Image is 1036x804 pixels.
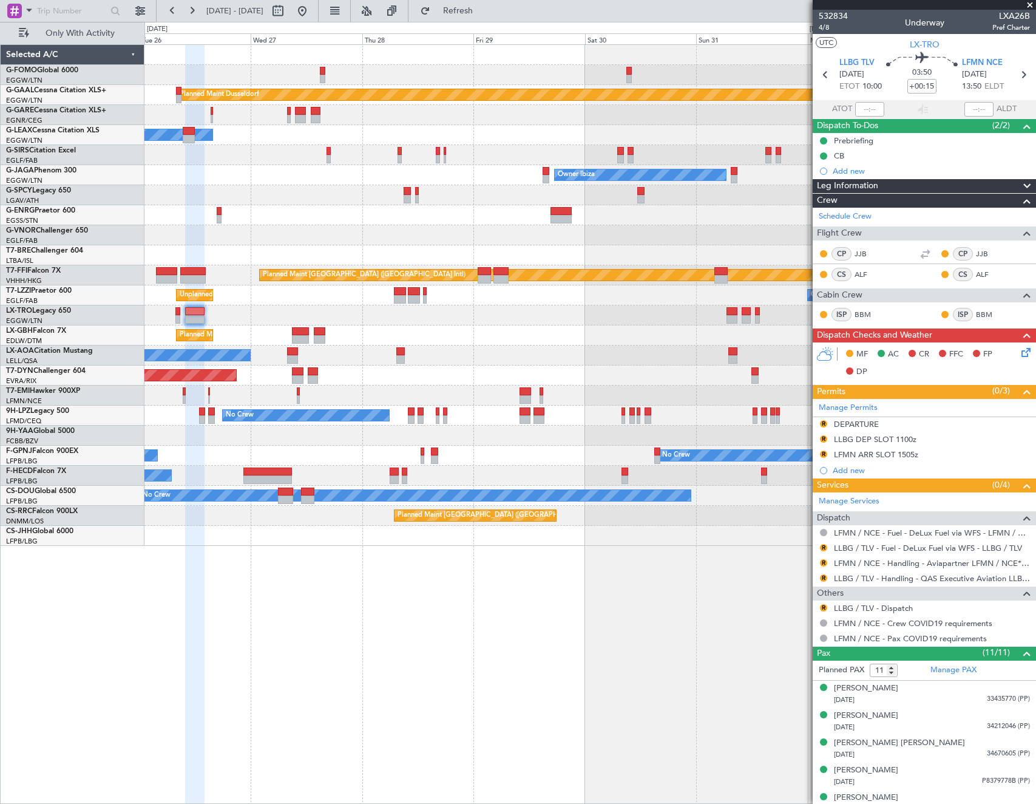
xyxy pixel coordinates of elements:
[834,434,916,445] div: LLBG DEP SLOT 1100z
[6,397,42,406] a: LFMN/NCE
[820,559,827,567] button: R
[398,506,589,525] div: Planned Maint [GEOGRAPHIC_DATA] ([GEOGRAPHIC_DATA])
[13,24,132,43] button: Only With Activity
[6,407,30,415] span: 9H-LPZ
[834,449,918,460] div: LFMN ARR SLOT 1505z
[6,327,66,335] a: LX-GBHFalcon 7X
[953,268,973,281] div: CS
[6,376,36,386] a: EVRA/RIX
[6,428,33,435] span: 9H-YAA
[987,694,1030,704] span: 33435770 (PP)
[6,457,38,466] a: LFPB/LBG
[834,573,1030,584] a: LLBG / TLV - Handling - QAS Executive Aviation LLBG / TLV
[362,33,474,44] div: Thu 28
[6,477,38,486] a: LFPB/LBG
[6,287,72,295] a: T7-LZZIPraetor 600
[6,216,38,225] a: EGSS/STN
[6,508,32,515] span: CS-RRC
[6,428,75,435] a: 9H-YAAGlobal 5000
[6,156,38,165] a: EGLF/FAB
[856,349,868,361] span: MF
[6,136,42,145] a: EGGW/LTN
[855,309,882,320] a: BBM
[905,16,944,29] div: Underway
[140,33,251,44] div: Tue 26
[834,151,844,161] div: CB
[415,1,487,21] button: Refresh
[912,67,932,79] span: 03:50
[6,67,37,74] span: G-FOMO
[888,349,899,361] span: AC
[817,194,838,208] span: Crew
[6,528,73,535] a: CS-JHHGlobal 6000
[6,127,100,134] a: G-LEAXCessna Citation XLS
[962,69,987,81] span: [DATE]
[6,176,42,185] a: EGGW/LTN
[831,247,851,261] div: CP
[819,10,848,22] span: 532834
[834,528,1030,538] a: LFMN / NCE - Fuel - DeLux Fuel via WFS - LFMN / NCE
[206,5,263,16] span: [DATE] - [DATE]
[6,107,106,114] a: G-GARECessna Citation XLS+
[976,309,1003,320] a: BBM
[820,574,827,582] button: R
[6,437,38,446] a: FCBB/BZV
[6,316,42,325] a: EGGW/LTN
[6,517,44,526] a: DNMM/LOS
[862,81,882,93] span: 10:00
[997,103,1017,115] span: ALDT
[817,227,862,240] span: Flight Crew
[6,468,33,475] span: F-HECD
[6,387,80,395] a: T7-EMIHawker 900XP
[856,366,867,378] span: DP
[834,737,965,749] div: [PERSON_NAME] [PERSON_NAME]
[992,384,1010,397] span: (0/3)
[817,179,878,193] span: Leg Information
[6,207,75,214] a: G-ENRGPraetor 600
[834,723,855,732] span: [DATE]
[32,29,128,38] span: Only With Activity
[992,119,1010,132] span: (2/2)
[6,417,41,426] a: LFMD/CEQ
[834,765,898,777] div: [PERSON_NAME]
[6,196,39,205] a: LGAV/ATH
[834,543,1022,553] a: LLBG / TLV - Fuel - DeLux Fuel via WFS - LLBG / TLV
[6,147,76,154] a: G-SIRSCitation Excel
[6,367,33,375] span: T7-DYN
[834,695,855,704] span: [DATE]
[6,116,42,125] a: EGNR/CEG
[953,308,973,321] div: ISP
[962,81,981,93] span: 13:50
[6,107,34,114] span: G-GARE
[820,420,827,428] button: R
[6,256,33,265] a: LTBA/ISL
[6,127,32,134] span: G-LEAX
[143,486,171,505] div: No Crew
[6,227,36,234] span: G-VNOR
[6,327,33,335] span: LX-GBH
[433,7,484,15] span: Refresh
[6,307,71,315] a: LX-TROLegacy 650
[811,286,978,304] div: Owner [GEOGRAPHIC_DATA] ([GEOGRAPHIC_DATA])
[662,446,690,465] div: No Crew
[6,96,42,105] a: EGGW/LTN
[834,683,898,695] div: [PERSON_NAME]
[6,87,34,94] span: G-GAAL
[819,211,872,223] a: Schedule Crew
[834,603,913,613] a: LLBG / TLV - Dispatch
[831,268,851,281] div: CS
[817,647,830,661] span: Pax
[6,347,93,355] a: LX-AOACitation Mustang
[819,496,879,508] a: Manage Services
[834,558,1030,568] a: LFMN / NCE - Handling - Aviapartner LFMN / NCE*****MY HANDLING****
[180,326,315,344] div: Planned Maint Nice ([GEOGRAPHIC_DATA])
[6,167,76,174] a: G-JAGAPhenom 300
[983,646,1010,659] span: (11/11)
[834,618,992,629] a: LFMN / NCE - Crew COVID19 requirements
[820,435,827,443] button: R
[834,135,873,146] div: Prebriefing
[831,308,851,321] div: ISP
[839,81,859,93] span: ETOT
[6,356,38,366] a: LELL/QSA
[819,22,848,33] span: 4/8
